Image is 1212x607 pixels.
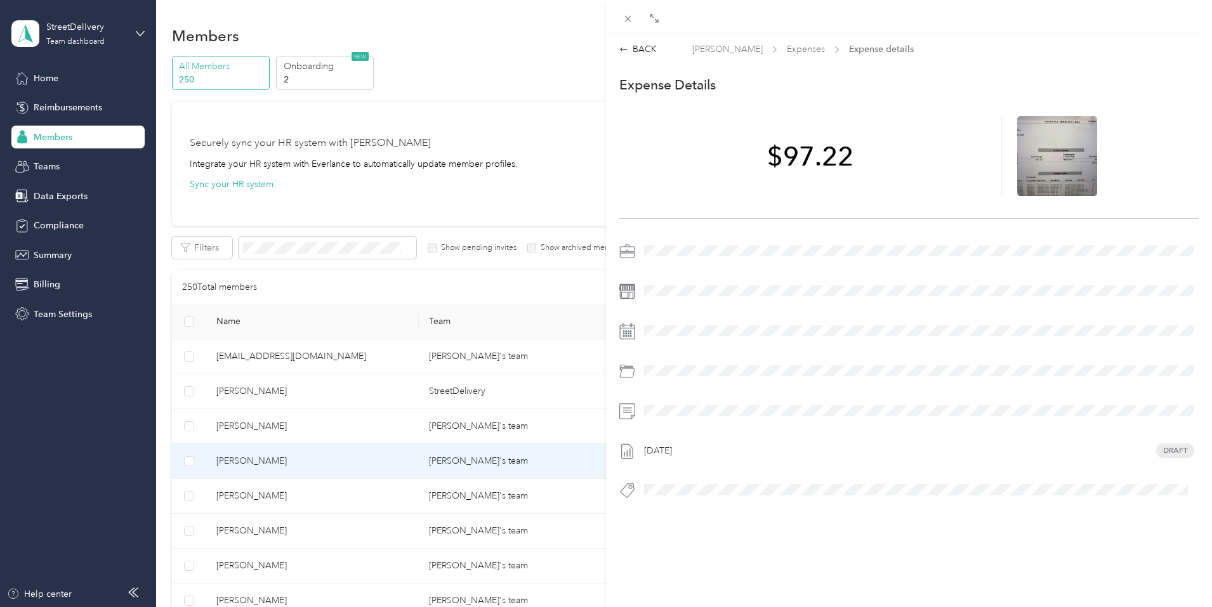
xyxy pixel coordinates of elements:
[849,42,914,56] span: Expense details
[692,42,763,56] span: [PERSON_NAME]
[787,42,825,56] span: Expenses
[767,143,853,169] span: $97.22
[1141,536,1212,607] iframe: Everlance-gr Chat Button Frame
[619,42,657,56] div: BACK
[619,76,716,94] p: Expense Details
